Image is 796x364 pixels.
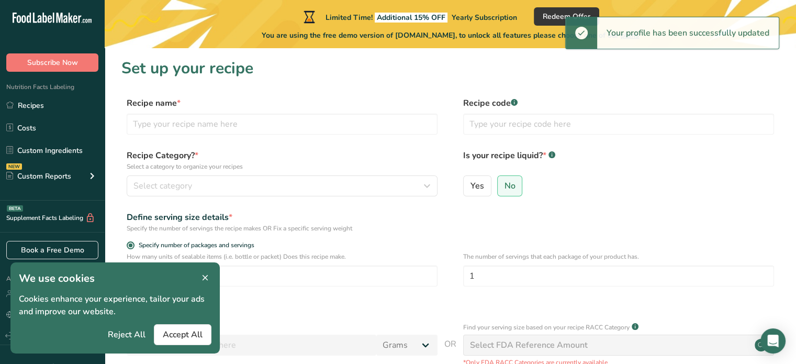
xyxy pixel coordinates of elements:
[133,180,192,192] span: Select category
[597,17,779,49] div: Your profile has been successfully updated
[6,241,98,259] a: Book a Free Demo
[127,321,438,330] p: Add recipe serving size.
[127,114,438,135] input: Type your recipe name here
[463,114,774,135] input: Type your recipe code here
[301,10,517,23] div: Limited Time!
[127,252,438,261] p: How many units of sealable items (i.e. bottle or packet) Does this recipe make.
[163,328,203,341] span: Accept All
[154,324,211,345] button: Accept All
[463,97,774,109] label: Recipe code
[463,323,630,332] p: Find your serving size based on your recipe RACC Category
[108,328,145,341] span: Reject All
[27,57,78,68] span: Subscribe Now
[375,13,447,23] span: Additional 15% OFF
[6,305,51,324] a: Language
[121,57,779,80] h1: Set up your recipe
[470,181,484,191] span: Yes
[534,7,599,26] button: Redeem Offer
[543,11,590,22] span: Redeem Offer
[470,339,588,351] div: Select FDA Reference Amount
[463,252,774,261] p: The number of servings that each package of your product has.
[127,211,438,224] div: Define serving size details
[6,53,98,72] button: Subscribe Now
[99,324,154,345] button: Reject All
[6,171,71,182] div: Custom Reports
[127,335,376,356] input: Type your serving size here
[7,205,23,212] div: BETA
[504,181,515,191] span: No
[127,97,438,109] label: Recipe name
[127,149,438,171] label: Recipe Category?
[760,328,786,354] div: Open Intercom Messenger
[19,271,211,286] h1: We use cookies
[262,30,639,41] span: You are using the free demo version of [DOMAIN_NAME], to unlock all features please choose one of...
[6,163,22,170] div: NEW
[127,162,438,171] p: Select a category to organize your recipes
[19,293,211,318] p: Cookies enhance your experience, tailor your ads and improve our website.
[463,149,774,171] label: Is your recipe liquid?
[452,13,517,23] span: Yearly Subscription
[127,224,438,233] div: Specify the number of servings the recipe makes OR Fix a specific serving weight
[127,175,438,196] button: Select category
[134,241,254,249] span: Specify number of packages and servings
